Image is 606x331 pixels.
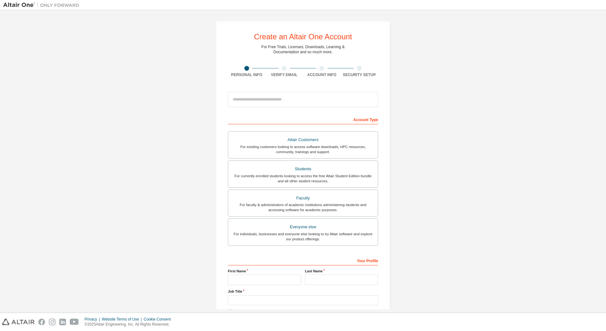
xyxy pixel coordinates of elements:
img: Altair One [3,2,82,8]
label: Job Title [228,289,378,294]
div: Verify Email [266,72,303,77]
div: Personal Info [228,72,266,77]
div: For Free Trials, Licenses, Downloads, Learning & Documentation and so much more. [261,44,345,55]
div: Altair Customers [232,135,374,144]
img: altair_logo.svg [2,319,35,325]
label: First Name [228,269,301,274]
p: © 2025 Altair Engineering, Inc. All Rights Reserved. [85,322,175,327]
div: Account Type [228,114,378,124]
div: Account Info [303,72,341,77]
div: Faculty [232,194,374,203]
div: Website Terms of Use [102,317,144,322]
img: facebook.svg [38,319,45,325]
label: I accept the [228,309,305,315]
img: youtube.svg [70,319,79,325]
img: instagram.svg [49,319,55,325]
div: Privacy [85,317,102,322]
div: For individuals, businesses and everyone else looking to try Altair software and explore our prod... [232,231,374,242]
div: Everyone else [232,223,374,231]
div: Students [232,165,374,173]
div: Cookie Consent [144,317,174,322]
div: For currently enrolled students looking to access the free Altair Student Edition bundle and all ... [232,173,374,184]
div: For faculty & administrators of academic institutions administering students and accessing softwa... [232,202,374,212]
div: Security Setup [341,72,378,77]
label: Last Name [305,269,378,274]
div: Your Profile [228,255,378,265]
div: Create an Altair One Account [254,33,352,41]
img: linkedin.svg [59,319,66,325]
div: For existing customers looking to access software downloads, HPC resources, community, trainings ... [232,144,374,154]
